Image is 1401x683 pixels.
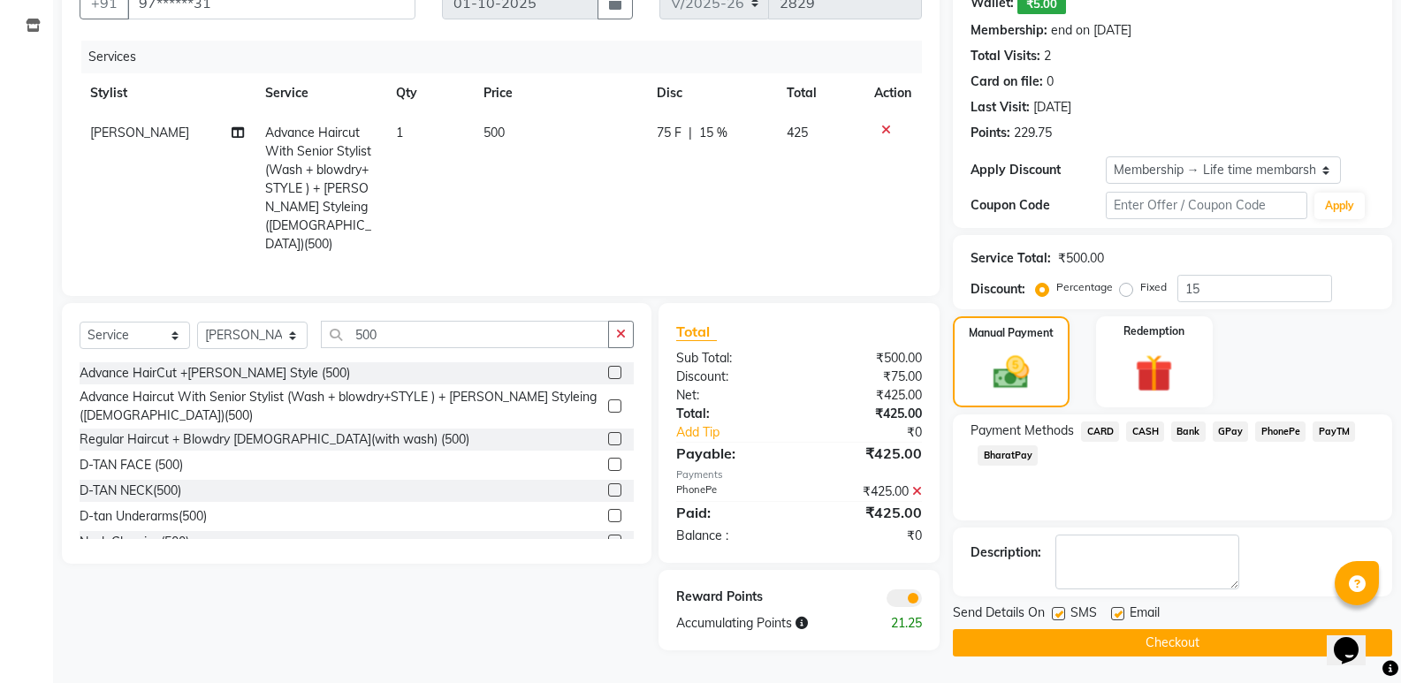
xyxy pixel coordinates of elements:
th: Service [255,73,385,113]
input: Search or Scan [321,321,609,348]
img: _gift.svg [1123,350,1184,397]
div: Total Visits: [971,47,1040,65]
div: Advance Haircut With Senior Stylist (Wash + blowdry+STYLE ) + [PERSON_NAME] Styleing ([DEMOGRAPHI... [80,388,601,425]
span: 425 [787,125,808,140]
div: Membership: [971,21,1047,40]
div: Discount: [971,280,1025,299]
div: ₹0 [822,423,935,442]
span: PhonePe [1255,421,1306,442]
span: CASH [1126,421,1164,442]
span: Payment Methods [971,421,1074,440]
span: Bank [1171,421,1206,442]
div: Points: [971,124,1010,142]
div: 0 [1047,72,1054,91]
span: Email [1130,603,1160,626]
span: Send Details On [953,603,1045,626]
label: Percentage [1056,279,1113,295]
span: 500 [483,125,505,140]
div: ₹425.00 [799,443,935,464]
span: [PERSON_NAME] [90,125,189,140]
div: Advance HairCut +[PERSON_NAME] Style (500) [80,364,350,383]
div: Coupon Code [971,196,1105,215]
div: ₹425.00 [799,502,935,523]
div: ₹425.00 [799,405,935,423]
span: BharatPay [978,445,1038,466]
div: PhonePe [663,482,799,501]
span: 15 % [699,124,727,142]
span: | [689,124,692,142]
th: Qty [385,73,473,113]
th: Price [473,73,646,113]
div: Last Visit: [971,98,1030,117]
div: Payable: [663,443,799,464]
a: Add Tip [663,423,822,442]
div: ₹500.00 [1058,249,1104,268]
div: ₹425.00 [799,386,935,405]
div: Total: [663,405,799,423]
button: Checkout [953,629,1392,656]
div: 21.25 [867,614,935,633]
th: Total [776,73,864,113]
iframe: chat widget [1327,612,1383,665]
div: ₹75.00 [799,368,935,386]
div: Accumulating Points [663,614,867,633]
div: ₹425.00 [799,482,935,501]
div: Paid: [663,502,799,523]
div: end on [DATE] [1051,21,1131,40]
button: Apply [1314,193,1365,219]
th: Disc [646,73,777,113]
label: Redemption [1123,323,1184,339]
div: Discount: [663,368,799,386]
span: Total [676,323,717,341]
span: 1 [396,125,403,140]
div: Regular Haircut + Blowdry [DEMOGRAPHIC_DATA](with wash) (500) [80,430,469,449]
div: [DATE] [1033,98,1071,117]
input: Enter Offer / Coupon Code [1106,192,1307,219]
span: Advance Haircut With Senior Stylist (Wash + blowdry+STYLE ) + [PERSON_NAME] Styleing ([DEMOGRAPHI... [265,125,371,252]
span: 75 F [657,124,681,142]
th: Stylist [80,73,255,113]
span: GPay [1213,421,1249,442]
div: Services [81,41,935,73]
div: ₹0 [799,527,935,545]
img: _cash.svg [982,352,1040,393]
div: Sub Total: [663,349,799,368]
div: Balance : [663,527,799,545]
div: Neck Cleaning(500) [80,533,189,551]
div: Card on file: [971,72,1043,91]
th: Action [864,73,922,113]
div: D-TAN FACE (500) [80,456,183,474]
span: PayTM [1313,421,1355,442]
div: 2 [1044,47,1051,65]
label: Manual Payment [969,325,1054,341]
div: 229.75 [1014,124,1052,142]
div: Reward Points [663,588,799,607]
div: ₹500.00 [799,349,935,368]
span: CARD [1081,421,1119,442]
div: Apply Discount [971,161,1105,179]
span: SMS [1070,603,1097,626]
div: Net: [663,386,799,405]
div: D-tan Underarms(500) [80,507,207,526]
div: Payments [676,467,922,482]
div: Description: [971,543,1041,562]
label: Fixed [1140,279,1167,295]
div: D-TAN NECK(500) [80,482,181,500]
div: Service Total: [971,249,1051,268]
